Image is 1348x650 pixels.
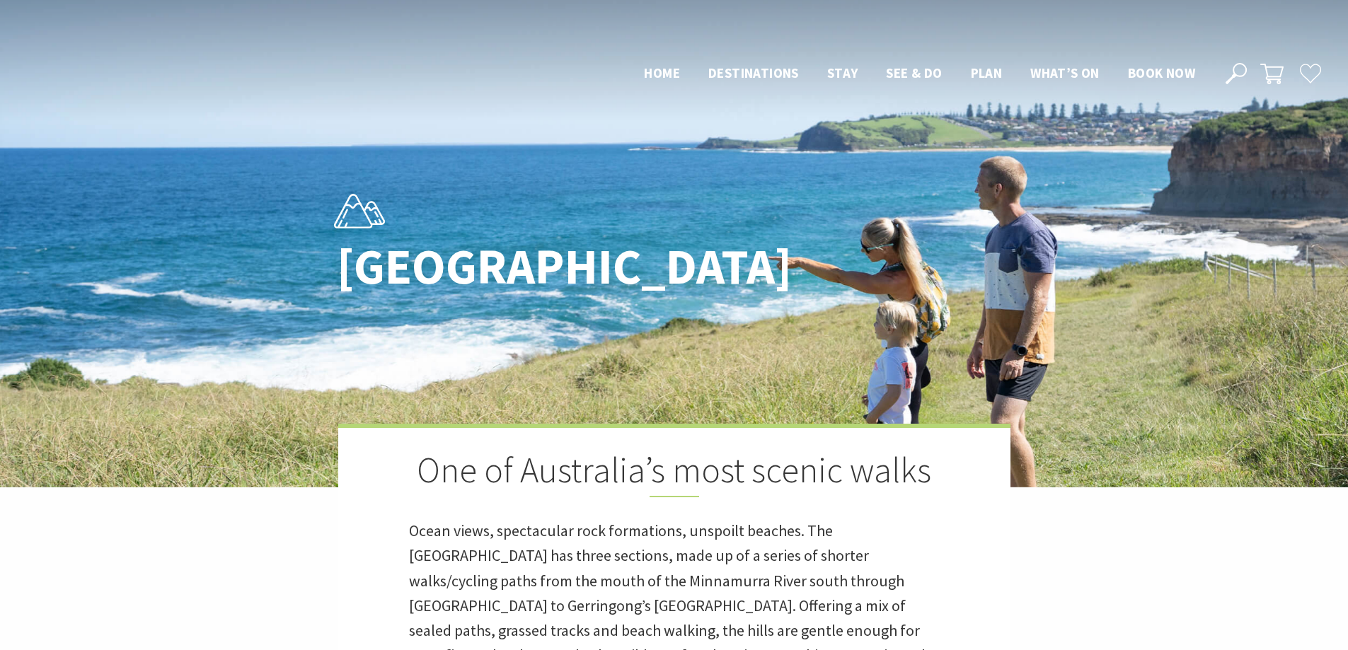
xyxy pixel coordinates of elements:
span: Plan [971,64,1003,81]
span: Stay [827,64,858,81]
span: Home [644,64,680,81]
span: See & Do [886,64,942,81]
span: What’s On [1030,64,1100,81]
span: Destinations [708,64,799,81]
h2: One of Australia’s most scenic walks [409,449,940,497]
span: Book now [1128,64,1195,81]
nav: Main Menu [630,62,1209,86]
h1: [GEOGRAPHIC_DATA] [337,239,737,294]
